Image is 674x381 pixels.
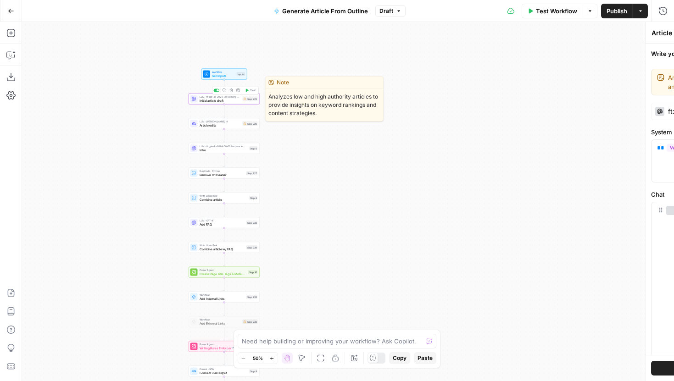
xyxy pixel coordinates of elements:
[249,196,258,200] div: Step 8
[200,293,245,297] span: Workflow
[266,77,383,89] div: Note
[266,89,383,121] span: Analyzes low and high authority articles to provide insights on keyword rankings and content stra...
[200,197,247,202] span: Combine article
[223,105,225,118] g: Edge from step_225 to step_226
[212,73,235,78] span: Set Inputs
[246,221,258,225] div: Step 238
[223,80,225,93] g: Edge from start to step_225
[200,367,247,371] span: Format JSON
[246,171,258,175] div: Step 227
[246,245,258,249] div: Step 239
[243,97,258,101] div: Step 225
[607,6,627,16] span: Publish
[243,320,258,324] div: Step 236
[223,352,225,365] g: Edge from step_237 to step_9
[223,154,225,167] g: Edge from step_6 to step_227
[189,316,260,327] div: WorkflowAdd External LinksStep 236
[200,194,247,198] span: Write Liquid Text
[200,268,246,272] span: Power Agent
[379,7,393,15] span: Draft
[253,354,263,362] span: 50%
[223,129,225,143] g: Edge from step_226 to step_6
[200,271,246,276] span: Create Page Title Tags & Meta Descriptions - Fork
[200,370,247,375] span: Format Final Output
[223,228,225,242] g: Edge from step_238 to step_239
[246,295,258,299] div: Step 235
[189,168,260,179] div: Run Code · PythonRemove H1 HeaderStep 227
[536,6,577,16] span: Test Workflow
[200,296,245,301] span: Add Internal Links
[189,217,260,228] div: LLM · GPT-4.1Add FAQStep 238
[189,267,260,278] div: Power AgentCreate Page Title Tags & Meta Descriptions - ForkStep 10
[223,278,225,291] g: Edge from step_10 to step_235
[189,94,260,105] div: LLM · ft:gpt-4o-2024-08-06:hard-rock-digital:nick-voice:C6PtFN2IInitial article draftStep 225Test
[200,346,245,350] span: Writing Rules Enforcer 🔨
[200,219,245,222] span: LLM · GPT-4.1
[249,369,258,373] div: Step 9
[200,169,245,173] span: Run Code · Python
[200,95,241,99] span: LLM · ft:gpt-4o-2024-08-06:hard-rock-digital:nick-voice:C6PtFN2I
[200,321,241,326] span: Add External Links
[223,327,225,341] g: Edge from step_236 to step_237
[200,318,241,321] span: Workflow
[250,88,256,93] span: Test
[243,88,257,94] button: Test
[189,341,260,352] div: Power AgentWriting Rules Enforcer 🔨Step 237
[200,144,247,148] span: LLM · ft:gpt-4o-2024-08-06:hard-rock-digital:nick-voice:C6PtFN2I
[200,247,245,251] span: Combine article w/ FAQ
[189,143,260,154] div: LLM · ft:gpt-4o-2024-08-06:hard-rock-digital:nick-voice:C6PtFN2IIntroStep 6
[189,242,260,253] div: Write Liquid TextCombine article w/ FAQStep 239
[200,342,245,346] span: Power Agent
[189,118,260,129] div: LLM · [PERSON_NAME] 4Article editsStep 226
[223,204,225,217] g: Edge from step_8 to step_238
[200,172,245,177] span: Remove H1 Header
[393,354,407,362] span: Copy
[200,120,241,123] span: LLM · [PERSON_NAME] 4
[223,303,225,316] g: Edge from step_235 to step_236
[200,148,247,152] span: Intro
[248,270,258,274] div: Step 10
[189,193,260,204] div: Write Liquid TextCombine articleStep 8
[249,146,258,150] div: Step 6
[200,123,241,127] span: Article edits
[268,4,373,18] button: Generate Article From Outline
[522,4,583,18] button: Test Workflow
[601,4,633,18] button: Publish
[223,253,225,266] g: Edge from step_239 to step_10
[212,70,235,74] span: Workflow
[223,179,225,192] g: Edge from step_227 to step_8
[282,6,368,16] span: Generate Article From Outline
[200,243,245,247] span: Write Liquid Text
[237,72,245,76] div: Inputs
[189,366,260,377] div: Format JSONFormat Final OutputStep 9
[243,121,258,126] div: Step 226
[200,98,241,103] span: Initial article draft
[189,69,260,80] div: WorkflowSet InputsInputs
[375,5,406,17] button: Draft
[189,292,260,303] div: WorkflowAdd Internal LinksStep 235
[200,222,245,226] span: Add FAQ
[389,352,410,364] button: Copy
